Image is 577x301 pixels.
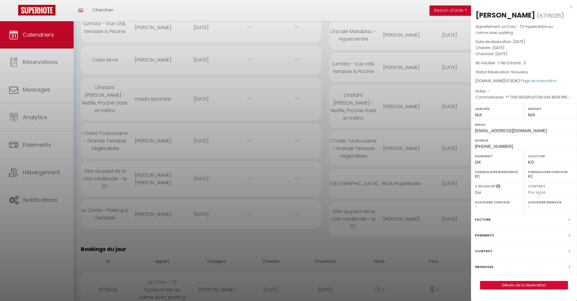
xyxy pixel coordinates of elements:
span: Nouveau [511,69,528,75]
p: Checkin : [476,45,572,51]
label: Assigner Checkin [475,199,520,205]
p: Appartement : [476,24,572,36]
span: Pas signé [528,190,545,195]
label: A relancer [475,184,495,189]
label: Facture [475,216,491,223]
p: Date de réservation : [476,39,572,45]
span: Nb Enfants : 0 [501,60,526,65]
span: [EMAIL_ADDRESS][DOMAIN_NAME] [475,128,547,133]
label: Mobile [475,137,573,143]
span: N/A [475,112,482,117]
label: Email [475,122,573,128]
label: Assigner Menage [528,199,573,205]
div: x [471,3,572,10]
label: Messages [475,264,493,270]
label: Paiement [475,153,520,159]
span: [DATE] [513,39,525,44]
span: ( ) [537,11,564,20]
span: N/A [528,112,535,117]
a: Détails de la réservation [480,281,568,289]
i: Sélectionner OUI si vous souhaiter envoyer les séquences de messages post-checkout [496,184,500,190]
span: OK [475,160,481,165]
span: Nb Adultes : 1 [476,60,499,65]
div: [DOMAIN_NAME] [476,78,572,84]
p: - [476,60,572,66]
span: 6716035 [539,12,561,19]
label: Paiements [475,232,494,239]
a: Page de réservation [521,78,557,83]
p: Commentaires : [476,94,572,100]
div: [PERSON_NAME] [476,10,535,20]
span: ( €) [504,78,520,83]
p: Notes : [476,88,572,94]
span: KO [528,160,534,165]
span: Le Cosy - T2 hypercentre au calme avec parking [476,24,553,35]
span: [DATE] [492,45,505,50]
label: Formulaire Bienvenue [475,169,520,175]
button: Ouvrir le widget de chat LiveChat [5,2,23,21]
p: Statut Réservation : [476,69,572,75]
label: Contrat [528,184,545,188]
span: [DATE] [495,51,507,56]
span: [PHONE_NUMBER] [475,144,513,149]
label: Contrat [475,248,492,254]
span: - [488,89,490,94]
label: Arrivée [475,106,520,112]
label: Départ [528,106,573,112]
label: Formulaire Checkin [528,169,573,175]
label: Caution [528,153,573,159]
p: Checkout : [476,51,572,57]
span: 97.82 [506,78,516,83]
